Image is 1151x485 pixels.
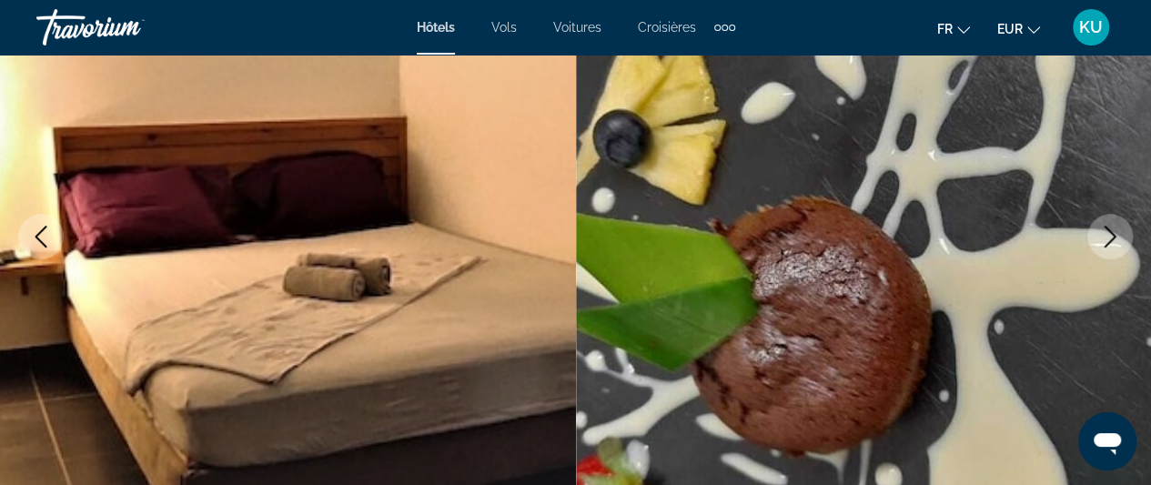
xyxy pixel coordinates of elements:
a: Hôtels [417,20,455,35]
button: Change language [937,15,970,42]
button: Previous image [18,214,64,259]
a: Travorium [36,4,218,51]
span: fr [937,22,953,36]
button: User Menu [1067,8,1115,46]
a: Croisières [638,20,696,35]
button: Extra navigation items [714,13,735,42]
span: EUR [997,22,1023,36]
iframe: Bouton de lancement de la fenêtre de messagerie [1078,412,1136,470]
a: Vols [491,20,517,35]
a: Voitures [553,20,601,35]
button: Next image [1087,214,1133,259]
span: KU [1079,18,1103,36]
button: Change currency [997,15,1040,42]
